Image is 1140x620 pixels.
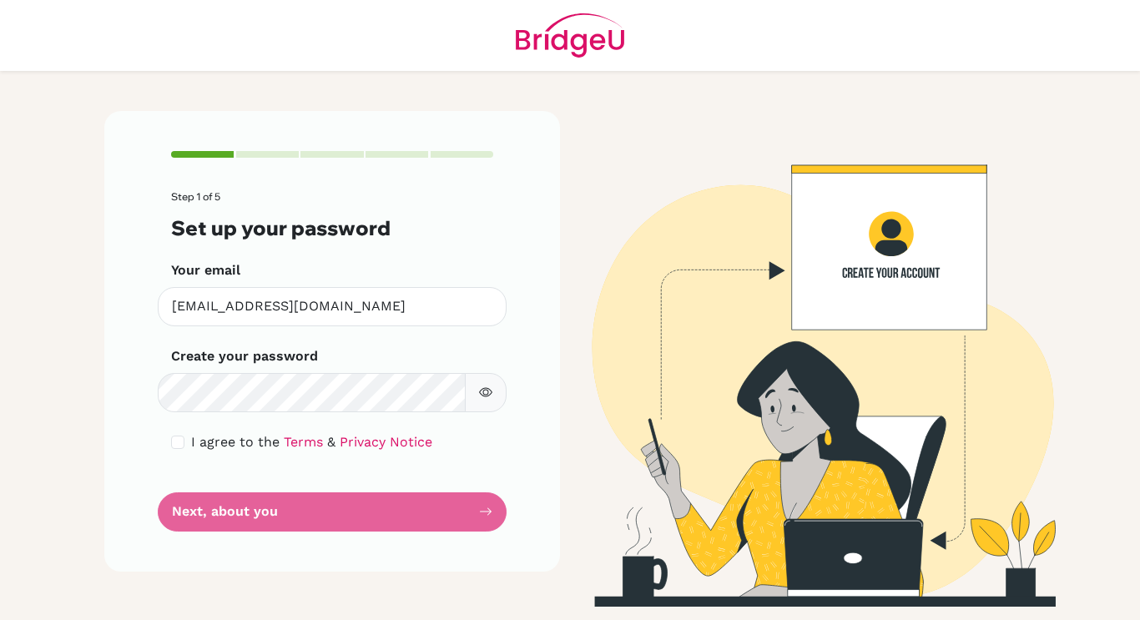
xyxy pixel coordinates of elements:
span: & [327,434,335,450]
label: Your email [171,260,240,280]
span: Step 1 of 5 [171,190,220,203]
input: Insert your email* [158,287,507,326]
h3: Set up your password [171,216,493,240]
label: Create your password [171,346,318,366]
a: Terms [284,434,323,450]
span: I agree to the [191,434,280,450]
a: Privacy Notice [340,434,432,450]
